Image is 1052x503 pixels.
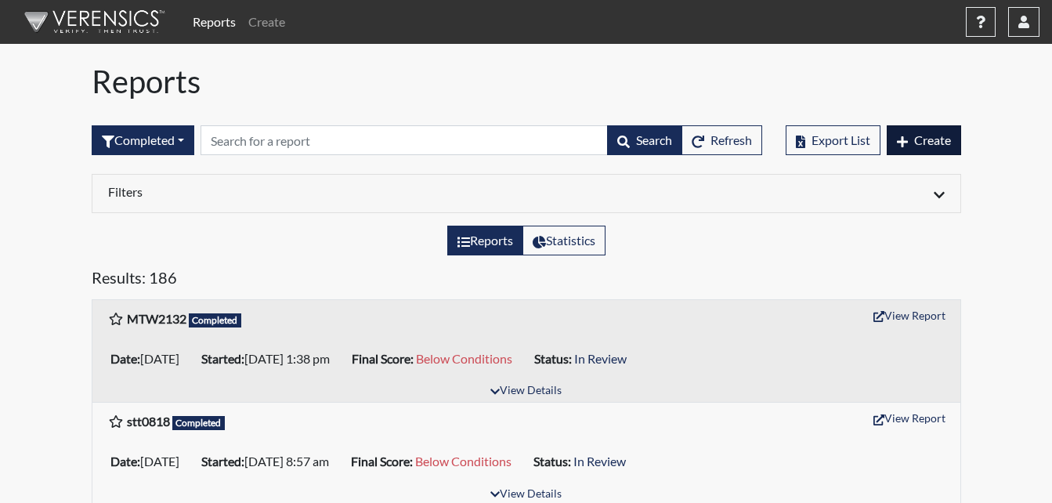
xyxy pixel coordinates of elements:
li: [DATE] [104,449,195,474]
button: Completed [92,125,194,155]
button: Export List [786,125,880,155]
div: Filter by interview status [92,125,194,155]
b: Started: [201,454,244,469]
span: Export List [812,132,870,147]
h6: Filters [108,184,515,199]
b: Final Score: [352,351,414,366]
b: Date: [110,351,140,366]
input: Search by Registration ID, Interview Number, or Investigation Name. [201,125,608,155]
a: Create [242,6,291,38]
span: In Review [573,454,626,469]
b: Status: [534,351,572,366]
span: Refresh [710,132,752,147]
a: Reports [186,6,242,38]
b: Status: [533,454,571,469]
button: Refresh [681,125,762,155]
button: Search [607,125,682,155]
label: View the list of reports [447,226,523,255]
h5: Results: 186 [92,268,961,293]
li: [DATE] [104,346,195,371]
b: Date: [110,454,140,469]
b: Started: [201,351,244,366]
button: Create [887,125,961,155]
span: Below Conditions [415,454,512,469]
div: Click to expand/collapse filters [96,184,956,203]
button: View Details [483,381,569,402]
button: View Report [866,406,953,430]
button: View Report [866,303,953,327]
span: Create [914,132,951,147]
span: Search [636,132,672,147]
li: [DATE] 1:38 pm [195,346,345,371]
b: Final Score: [351,454,413,469]
span: Completed [172,416,226,430]
h1: Reports [92,63,961,100]
span: In Review [574,351,627,366]
span: Below Conditions [416,351,512,366]
label: View statistics about completed interviews [522,226,606,255]
li: [DATE] 8:57 am [195,449,345,474]
span: Completed [189,313,242,327]
b: stt0818 [127,414,170,429]
b: MTW2132 [127,311,186,326]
